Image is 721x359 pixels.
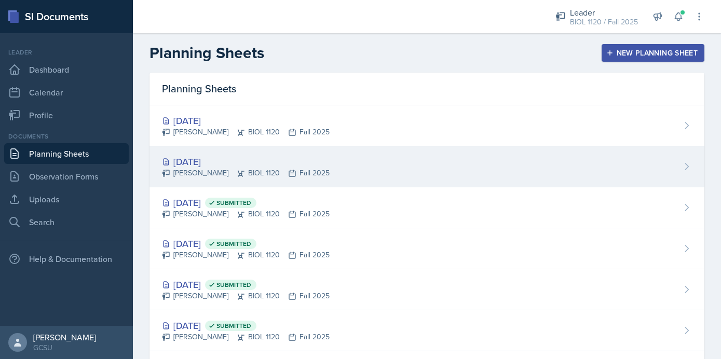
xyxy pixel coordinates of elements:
div: GCSU [33,342,96,353]
h2: Planning Sheets [149,44,264,62]
div: [PERSON_NAME] BIOL 1120 Fall 2025 [162,250,330,260]
div: Help & Documentation [4,248,129,269]
div: [DATE] [162,155,330,169]
div: [DATE] [162,114,330,128]
div: [PERSON_NAME] BIOL 1120 Fall 2025 [162,332,330,342]
a: Calendar [4,82,129,103]
a: Dashboard [4,59,129,80]
div: [DATE] [162,278,330,292]
div: [PERSON_NAME] [33,332,96,342]
div: [DATE] [162,196,330,210]
div: [DATE] [162,319,330,333]
a: Search [4,212,129,232]
div: Leader [570,6,638,19]
div: [DATE] [162,237,330,251]
a: [DATE] [PERSON_NAME]BIOL 1120Fall 2025 [149,146,704,187]
a: Observation Forms [4,166,129,187]
span: Submitted [216,199,251,207]
div: [PERSON_NAME] BIOL 1120 Fall 2025 [162,291,330,301]
a: [DATE] Submitted [PERSON_NAME]BIOL 1120Fall 2025 [149,269,704,310]
div: New Planning Sheet [608,49,698,57]
a: [DATE] Submitted [PERSON_NAME]BIOL 1120Fall 2025 [149,187,704,228]
span: Submitted [216,240,251,248]
div: Planning Sheets [149,73,704,105]
a: Uploads [4,189,129,210]
span: Submitted [216,322,251,330]
span: Submitted [216,281,251,289]
div: BIOL 1120 / Fall 2025 [570,17,638,27]
div: [PERSON_NAME] BIOL 1120 Fall 2025 [162,168,330,178]
div: Leader [4,48,129,57]
a: [DATE] [PERSON_NAME]BIOL 1120Fall 2025 [149,105,704,146]
div: [PERSON_NAME] BIOL 1120 Fall 2025 [162,209,330,219]
a: [DATE] Submitted [PERSON_NAME]BIOL 1120Fall 2025 [149,228,704,269]
div: [PERSON_NAME] BIOL 1120 Fall 2025 [162,127,330,137]
a: Profile [4,105,129,126]
a: [DATE] Submitted [PERSON_NAME]BIOL 1120Fall 2025 [149,310,704,351]
a: Planning Sheets [4,143,129,164]
div: Documents [4,132,129,141]
button: New Planning Sheet [602,44,704,62]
